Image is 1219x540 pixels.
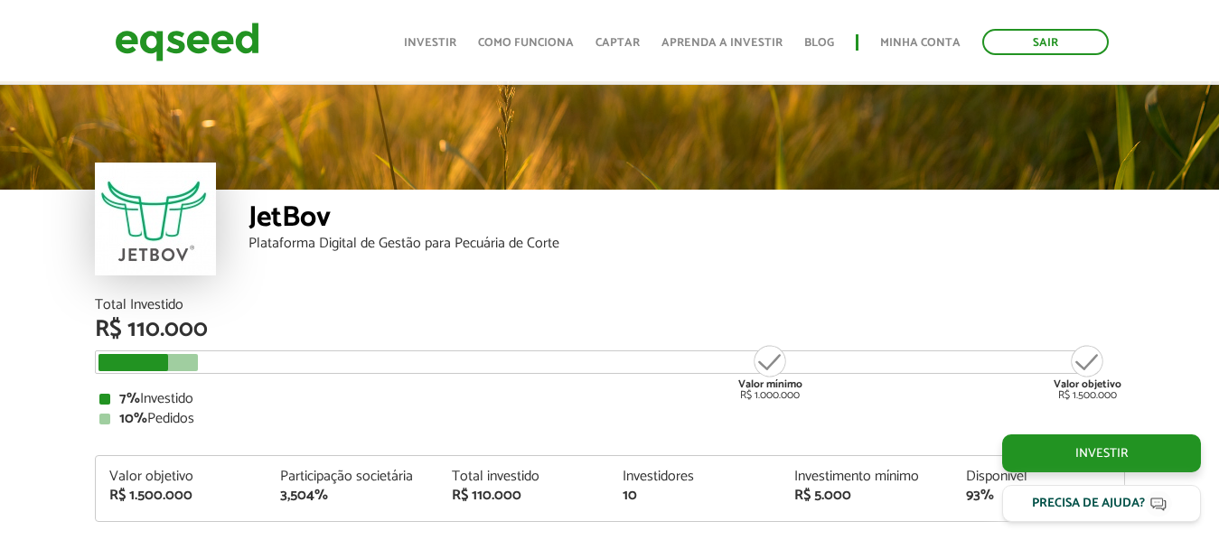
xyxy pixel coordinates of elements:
[109,489,254,503] div: R$ 1.500.000
[738,376,802,393] strong: Valor mínimo
[1002,434,1201,472] a: Investir
[248,237,1125,251] div: Plataforma Digital de Gestão para Pecuária de Corte
[623,489,767,503] div: 10
[982,29,1109,55] a: Sair
[248,203,1125,237] div: JetBov
[794,489,939,503] div: R$ 5.000
[119,386,140,411] strong: 7%
[966,489,1111,503] div: 93%
[966,470,1111,484] div: Disponível
[595,37,640,49] a: Captar
[623,470,767,484] div: Investidores
[452,489,596,503] div: R$ 110.000
[95,298,1125,312] div: Total Investido
[95,318,1125,341] div: R$ 110.000
[1054,343,1121,401] div: R$ 1.500.000
[115,18,259,66] img: EqSeed
[99,412,1121,426] div: Pedidos
[280,489,425,503] div: 3,504%
[280,470,425,484] div: Participação societária
[452,470,596,484] div: Total investido
[119,406,147,431] strong: 10%
[794,470,939,484] div: Investimento mínimo
[478,37,574,49] a: Como funciona
[109,470,254,484] div: Valor objetivo
[99,392,1121,406] div: Investido
[404,37,456,49] a: Investir
[804,37,834,49] a: Blog
[1054,376,1121,393] strong: Valor objetivo
[661,37,783,49] a: Aprenda a investir
[736,343,804,401] div: R$ 1.000.000
[880,37,961,49] a: Minha conta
